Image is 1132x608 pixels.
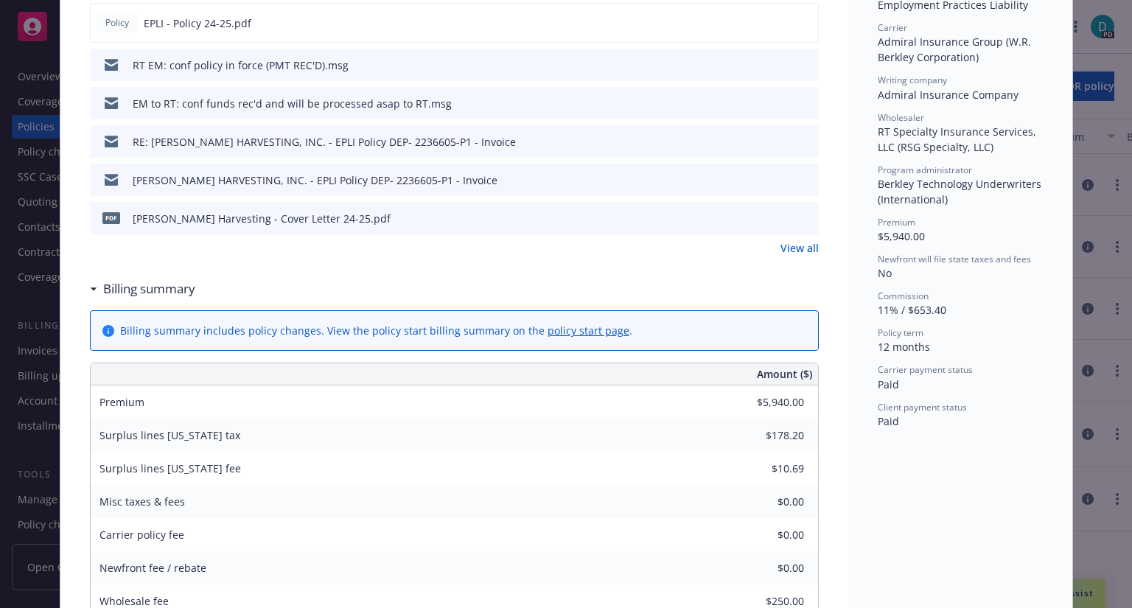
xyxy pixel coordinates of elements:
[776,172,788,188] button: download file
[144,15,251,31] span: EPLI - Policy 24-25.pdf
[800,172,813,188] button: preview file
[800,57,813,73] button: preview file
[717,524,813,546] input: 0.00
[878,229,925,243] span: $5,940.00
[717,424,813,447] input: 0.00
[776,211,788,226] button: download file
[878,377,899,391] span: Paid
[99,594,169,608] span: Wholesale fee
[548,324,629,338] a: policy start page
[717,491,813,513] input: 0.00
[878,125,1039,154] span: RT Specialty Insurance Services, LLC (RSG Specialty, LLC)
[99,395,144,409] span: Premium
[102,212,120,223] span: pdf
[133,211,391,226] div: [PERSON_NAME] Harvesting - Cover Letter 24-25.pdf
[776,57,788,73] button: download file
[878,253,1031,265] span: Newfront will file state taxes and fees
[878,266,892,280] span: No
[878,21,907,34] span: Carrier
[99,461,241,475] span: Surplus lines [US_STATE] fee
[878,74,947,86] span: Writing company
[878,303,946,317] span: 11% / $653.40
[102,16,132,29] span: Policy
[878,177,1044,206] span: Berkley Technology Underwriters (International)
[878,216,915,228] span: Premium
[99,561,206,575] span: Newfront fee / rebate
[878,111,924,124] span: Wholesaler
[120,323,632,338] div: Billing summary includes policy changes. View the policy start billing summary on the .
[133,96,452,111] div: EM to RT: conf funds rec'd and will be processed asap to RT.msg
[878,35,1034,64] span: Admiral Insurance Group (W.R. Berkley Corporation)
[757,366,812,382] span: Amount ($)
[775,15,787,31] button: download file
[103,279,195,298] h3: Billing summary
[878,401,967,413] span: Client payment status
[99,428,240,442] span: Surplus lines [US_STATE] tax
[717,458,813,480] input: 0.00
[800,211,813,226] button: preview file
[878,88,1019,102] span: Admiral Insurance Company
[800,134,813,150] button: preview file
[99,495,185,509] span: Misc taxes & fees
[133,134,516,150] div: RE: [PERSON_NAME] HARVESTING, INC. - EPLI Policy DEP- 2236605-P1 - Invoice
[776,96,788,111] button: download file
[776,134,788,150] button: download file
[878,340,930,354] span: 12 months
[133,57,349,73] div: RT EM: conf policy in force (PMT REC'D).msg
[800,96,813,111] button: preview file
[99,528,184,542] span: Carrier policy fee
[717,557,813,579] input: 0.00
[878,326,923,339] span: Policy term
[90,279,195,298] div: Billing summary
[878,164,972,176] span: Program administrator
[780,240,819,256] a: View all
[799,15,812,31] button: preview file
[878,414,899,428] span: Paid
[717,391,813,413] input: 0.00
[878,290,929,302] span: Commission
[878,363,973,376] span: Carrier payment status
[133,172,497,188] div: [PERSON_NAME] HARVESTING, INC. - EPLI Policy DEP- 2236605-P1 - Invoice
